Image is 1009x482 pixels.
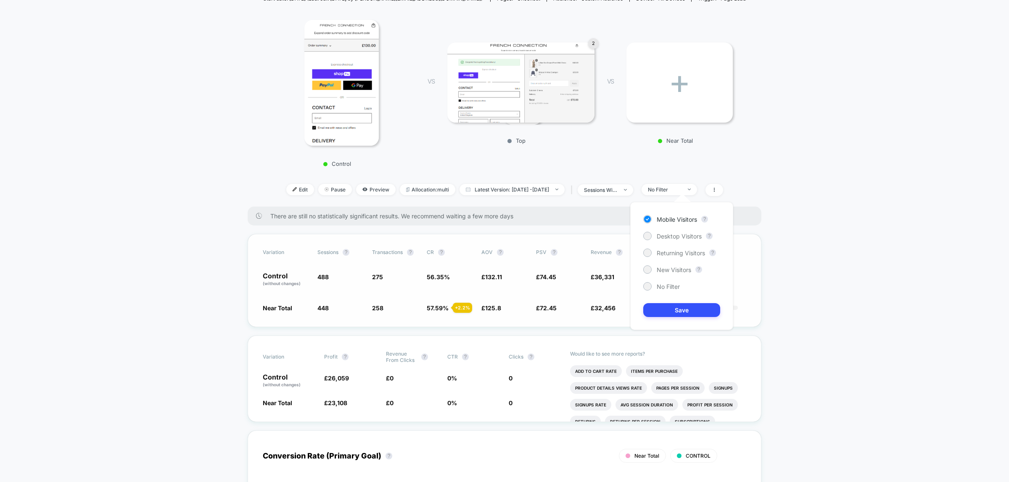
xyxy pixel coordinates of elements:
[342,354,349,360] button: ?
[591,304,615,312] span: £
[427,304,449,312] span: 57.59 %
[594,304,615,312] span: 32,456
[328,375,349,382] span: 26,059
[591,273,614,280] span: £
[584,187,618,193] div: sessions with impression
[328,399,347,406] span: 23,108
[570,382,647,394] li: Product Details Views Rate
[536,273,556,280] span: £
[372,304,383,312] span: 258
[263,399,292,406] span: Near Total
[318,184,352,195] span: Pause
[695,266,702,273] button: ?
[528,354,534,360] button: ?
[462,354,469,360] button: ?
[594,273,614,280] span: 36,331
[421,354,428,360] button: ?
[657,283,680,290] span: No Filter
[447,354,458,360] span: CTR
[588,38,599,49] div: 2
[390,375,394,382] span: 0
[682,399,738,411] li: Profit Per Session
[570,399,611,411] li: Signups Rate
[709,382,738,394] li: Signups
[324,375,349,382] span: £
[428,78,434,85] span: VS
[634,453,659,459] span: Near Total
[317,304,329,312] span: 448
[356,184,396,195] span: Preview
[607,78,614,85] span: VS
[509,354,523,360] span: Clicks
[551,249,557,256] button: ?
[438,249,445,256] button: ?
[570,365,622,377] li: Add To Cart Rate
[615,399,678,411] li: Avg Session Duration
[407,249,414,256] button: ?
[648,186,681,193] div: No Filter
[453,303,472,313] div: + 2.2 %
[657,249,705,257] span: Returning Visitors
[325,187,329,191] img: end
[485,304,501,312] span: 125.8
[263,272,309,287] p: Control
[616,249,623,256] button: ?
[497,249,504,256] button: ?
[570,416,601,427] li: Returns
[386,351,417,363] span: Revenue From Clicks
[626,42,733,123] div: +
[317,273,329,280] span: 488
[264,160,411,167] p: Control
[709,249,716,256] button: ?
[427,273,450,280] span: 56.35 %
[263,249,309,256] span: Variation
[447,375,457,382] span: 0 %
[481,249,493,255] span: AOV
[540,273,556,280] span: 74.45
[605,416,666,427] li: Returns Per Session
[485,273,502,280] span: 132.11
[400,184,455,195] span: Allocation: multi
[509,399,512,406] span: 0
[706,233,713,239] button: ?
[466,187,470,191] img: calendar
[386,375,394,382] span: £
[651,382,705,394] li: Pages Per Session
[536,304,557,312] span: £
[555,189,558,190] img: end
[293,187,297,191] img: edit
[591,249,612,255] span: Revenue
[372,249,403,255] span: Transactions
[263,281,301,286] span: (without changes)
[540,304,557,312] span: 72.45
[304,20,378,146] img: Control main
[626,365,683,377] li: Items Per Purchase
[406,187,409,192] img: rebalance
[509,375,512,382] span: 0
[686,453,711,459] span: CONTROL
[386,453,392,459] button: ?
[324,399,347,406] span: £
[263,351,309,363] span: Variation
[386,399,394,406] span: £
[701,216,708,223] button: ?
[270,212,745,220] span: There are still no statistically significant results. We recommend waiting a few more days
[624,189,627,191] img: end
[536,249,547,255] span: PSV
[343,249,349,256] button: ?
[286,184,314,195] span: Edit
[447,42,594,123] img: Top main
[569,184,578,196] span: |
[657,233,702,240] span: Desktop Visitors
[324,354,338,360] span: Profit
[670,416,715,427] li: Subscriptions
[643,303,720,317] button: Save
[688,189,691,190] img: end
[263,304,292,312] span: Near Total
[460,184,565,195] span: Latest Version: [DATE] - [DATE]
[570,351,746,357] p: Would like to see more reports?
[622,137,729,144] p: Near Total
[427,249,434,255] span: CR
[443,137,590,144] p: Top
[481,304,501,312] span: £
